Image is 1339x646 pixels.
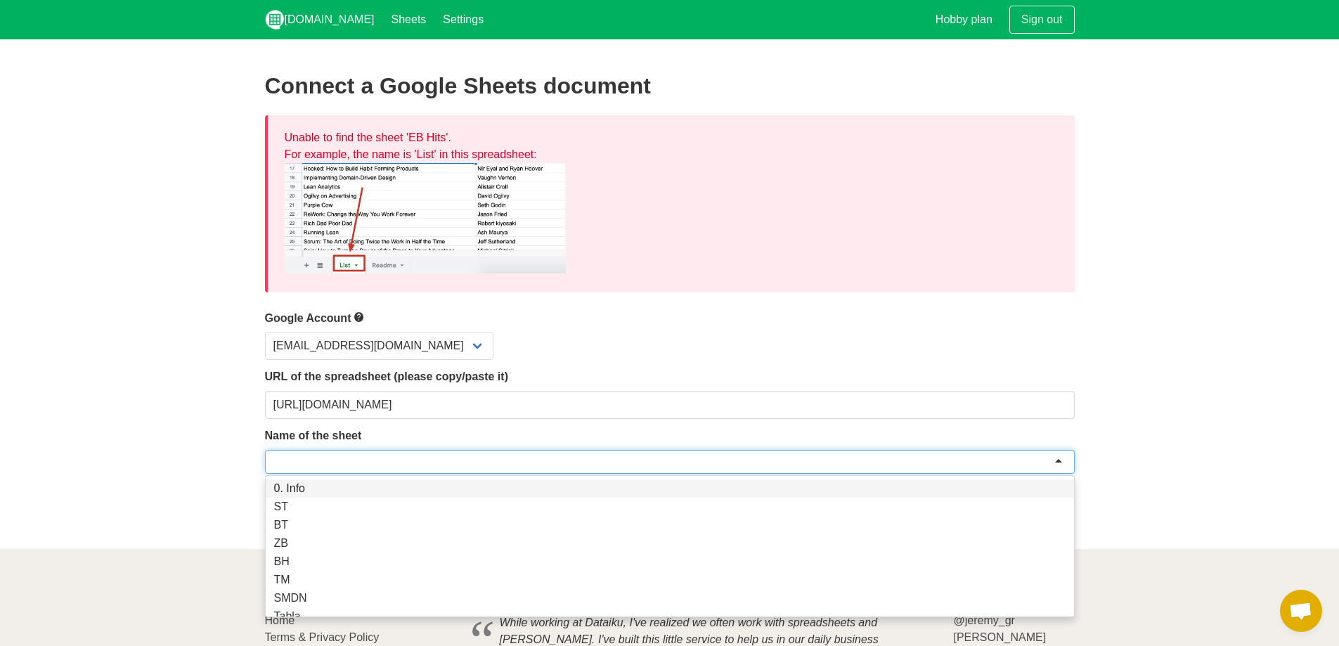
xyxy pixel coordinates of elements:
[265,368,1075,385] label: URL of the spreadsheet (please copy/paste it)
[1009,6,1075,34] a: Sign out
[266,479,1074,498] div: 0. Info
[266,534,1074,553] div: ZB
[953,614,1014,626] a: @jeremy_gr
[266,498,1074,516] div: ST
[265,427,1075,444] label: Name of the sheet
[265,115,1075,292] div: Unable to find the sheet 'EB Hits'. For example, the name is 'List' in this spreadsheet:
[266,571,1074,589] div: TM
[265,10,285,30] img: logo_v2_white.png
[266,589,1074,607] div: SMDN
[265,391,1075,419] input: Should start with https://docs.google.com/spreadsheets/d/
[265,73,1075,98] h2: Connect a Google Sheets document
[1280,590,1322,632] a: Open chat
[266,516,1074,534] div: BT
[265,614,295,626] a: Home
[266,607,1074,626] div: Tabla
[265,309,1075,327] label: Google Account
[265,631,380,643] a: Terms & Privacy Policy
[266,553,1074,571] div: BH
